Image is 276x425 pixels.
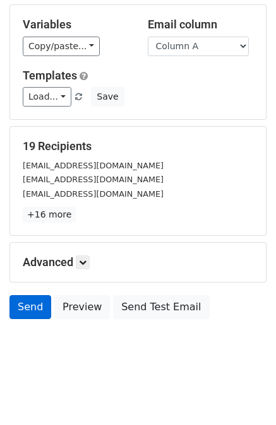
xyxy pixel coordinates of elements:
[23,161,164,170] small: [EMAIL_ADDRESS][DOMAIN_NAME]
[23,18,129,32] h5: Variables
[113,295,209,319] a: Send Test Email
[91,87,124,107] button: Save
[23,87,71,107] a: Load...
[9,295,51,319] a: Send
[213,364,276,425] iframe: Chat Widget
[23,255,253,269] h5: Advanced
[23,139,253,153] h5: 19 Recipients
[23,175,164,184] small: [EMAIL_ADDRESS][DOMAIN_NAME]
[23,69,77,82] a: Templates
[23,189,164,199] small: [EMAIL_ADDRESS][DOMAIN_NAME]
[23,37,100,56] a: Copy/paste...
[148,18,254,32] h5: Email column
[54,295,110,319] a: Preview
[23,207,76,223] a: +16 more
